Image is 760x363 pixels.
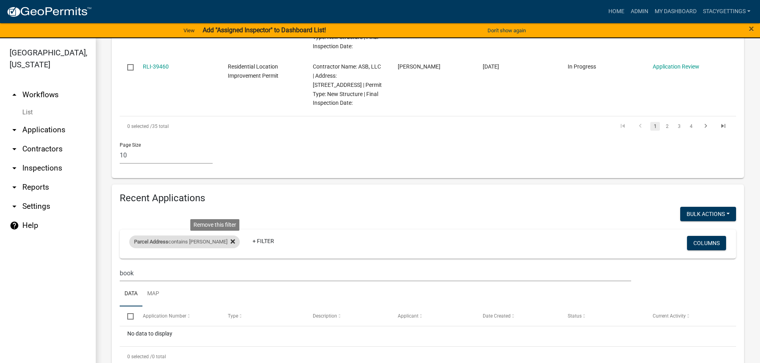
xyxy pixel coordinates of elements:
[190,219,239,231] div: Remove this filter
[10,182,19,192] i: arrow_drop_down
[10,221,19,230] i: help
[568,313,582,319] span: Status
[605,4,628,19] a: Home
[680,207,736,221] button: Bulk Actions
[228,63,278,79] span: Residential Location Improvement Permit
[180,24,198,37] a: View
[129,235,240,248] div: contains [PERSON_NAME]
[686,122,696,131] a: 4
[568,63,596,70] span: In Progress
[653,313,686,319] span: Current Activity
[483,313,511,319] span: Date Created
[220,306,305,326] datatable-header-cell: Type
[390,306,475,326] datatable-header-cell: Applicant
[228,313,238,319] span: Type
[120,116,363,136] div: 35 total
[645,306,730,326] datatable-header-cell: Current Activity
[687,236,726,250] button: Columns
[483,63,499,70] span: 01/21/2025
[10,163,19,173] i: arrow_drop_down
[120,192,736,204] h4: Recent Applications
[650,122,660,131] a: 1
[700,4,754,19] a: StacyGettings
[120,326,736,346] div: No data to display
[313,313,337,319] span: Description
[649,120,661,133] li: page 1
[313,63,382,106] span: Contractor Name: ASB, LLC | Address: 2205 PINE TREE LANE Lot: 137 | Permit Type: New Structure | ...
[716,122,731,131] a: go to last page
[120,281,142,307] a: Data
[398,313,418,319] span: Applicant
[143,63,169,70] a: RLI-39460
[628,4,651,19] a: Admin
[633,122,648,131] a: go to previous page
[142,281,164,307] a: Map
[615,122,630,131] a: go to first page
[749,23,754,34] span: ×
[398,63,440,70] span: Michelle Gaylord
[685,120,697,133] li: page 4
[651,4,700,19] a: My Dashboard
[698,122,713,131] a: go to next page
[203,26,326,34] strong: Add "Assigned Inspector" to Dashboard List!
[246,234,280,248] a: + Filter
[10,202,19,211] i: arrow_drop_down
[661,120,673,133] li: page 2
[674,122,684,131] a: 3
[560,306,645,326] datatable-header-cell: Status
[134,239,168,245] span: Parcel Address
[143,313,186,319] span: Application Number
[673,120,685,133] li: page 3
[10,125,19,135] i: arrow_drop_down
[10,144,19,154] i: arrow_drop_down
[653,63,699,70] a: Application Review
[127,354,152,359] span: 0 selected /
[127,124,152,129] span: 0 selected /
[484,24,529,37] button: Don't show again
[662,122,672,131] a: 2
[135,306,220,326] datatable-header-cell: Application Number
[475,306,560,326] datatable-header-cell: Date Created
[120,265,631,281] input: Search for applications
[120,306,135,326] datatable-header-cell: Select
[305,306,390,326] datatable-header-cell: Description
[10,90,19,100] i: arrow_drop_up
[749,24,754,33] button: Close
